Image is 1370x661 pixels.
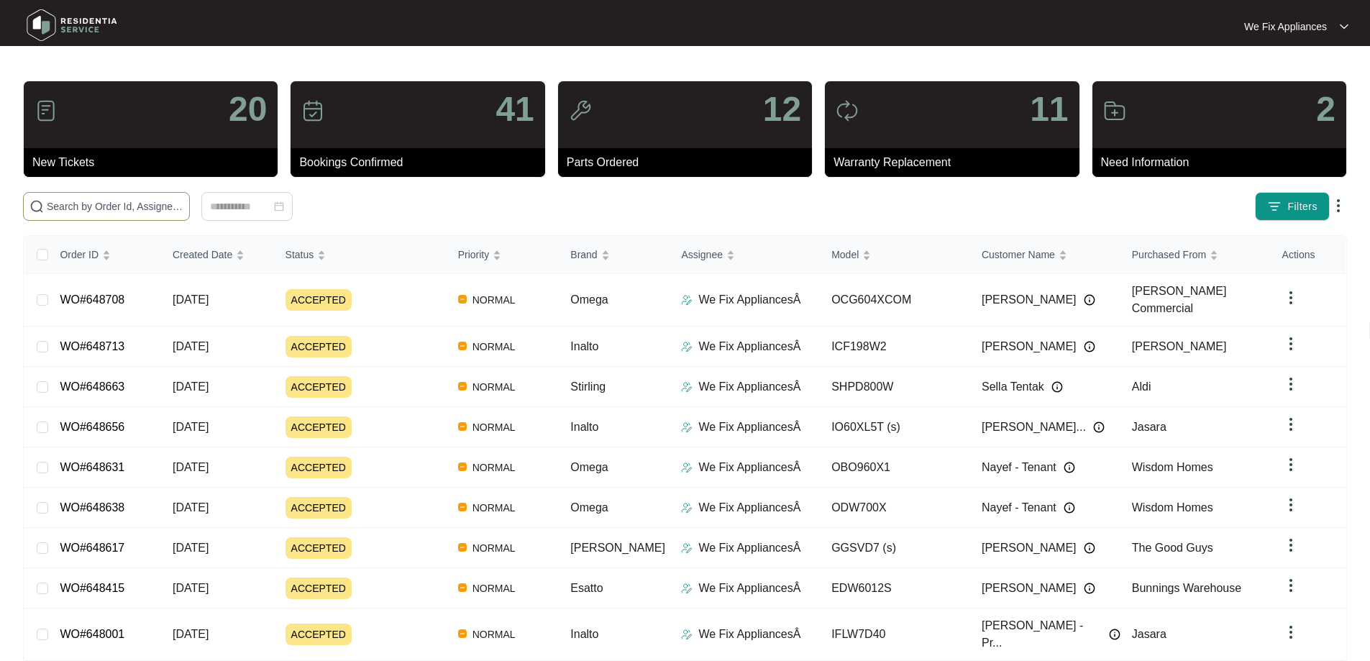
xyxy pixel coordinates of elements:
span: [DATE] [173,421,209,433]
span: [DATE] [173,582,209,594]
span: ACCEPTED [286,537,352,559]
td: ODW700X [820,488,970,528]
img: dropdown arrow [1282,624,1300,641]
span: [PERSON_NAME] [982,539,1077,557]
p: 2 [1316,92,1335,127]
img: Info icon [1109,629,1120,640]
img: Assigner Icon [681,583,693,594]
span: Aldi [1132,380,1151,393]
p: We Fix AppliancesÂ [698,338,800,355]
span: ACCEPTED [286,416,352,438]
span: NORMAL [467,419,521,436]
span: NORMAL [467,378,521,396]
td: EDW6012S [820,568,970,608]
p: We Fix AppliancesÂ [698,378,800,396]
img: Info icon [1093,421,1105,433]
span: Sella Tentak [982,378,1044,396]
button: filter iconFilters [1255,192,1330,221]
p: 20 [229,92,267,127]
a: WO#648708 [60,293,124,306]
span: Omega [570,461,608,473]
span: Inalto [570,421,598,433]
img: icon [836,99,859,122]
p: We Fix Appliances [1244,19,1327,34]
p: 11 [1030,92,1068,127]
span: ACCEPTED [286,336,352,357]
img: Assigner Icon [681,294,693,306]
p: We Fix AppliancesÂ [698,291,800,309]
th: Purchased From [1120,236,1271,274]
a: WO#648638 [60,501,124,514]
p: We Fix AppliancesÂ [698,539,800,557]
p: Parts Ordered [567,154,812,171]
td: IO60XL5T (s) [820,407,970,447]
img: dropdown arrow [1282,375,1300,393]
img: Info icon [1084,583,1095,594]
th: Actions [1271,236,1346,274]
span: Purchased From [1132,247,1206,263]
span: Inalto [570,340,598,352]
span: [DATE] [173,461,209,473]
span: [DATE] [173,340,209,352]
img: Vercel Logo [458,543,467,552]
span: ACCEPTED [286,578,352,599]
img: Info icon [1084,542,1095,554]
span: The Good Guys [1132,542,1213,554]
img: Info icon [1051,381,1063,393]
img: Assigner Icon [681,629,693,640]
span: Created Date [173,247,232,263]
img: Vercel Logo [458,342,467,350]
img: residentia service logo [22,4,122,47]
a: WO#648713 [60,340,124,352]
img: Vercel Logo [458,503,467,511]
span: [PERSON_NAME] [570,542,665,554]
img: search-icon [29,199,44,214]
th: Brand [559,236,670,274]
th: Assignee [670,236,820,274]
th: Priority [447,236,560,274]
img: dropdown arrow [1282,416,1300,433]
img: icon [1103,99,1126,122]
span: Order ID [60,247,99,263]
span: Stirling [570,380,606,393]
a: WO#648631 [60,461,124,473]
span: NORMAL [467,626,521,643]
img: Info icon [1064,462,1075,473]
img: dropdown arrow [1282,289,1300,306]
span: Nayef - Tenant [982,499,1056,516]
span: NORMAL [467,499,521,516]
img: Info icon [1084,294,1095,306]
p: We Fix AppliancesÂ [698,580,800,597]
span: ACCEPTED [286,289,352,311]
span: ACCEPTED [286,376,352,398]
img: Vercel Logo [458,462,467,471]
th: Status [274,236,447,274]
span: Status [286,247,314,263]
span: NORMAL [467,539,521,557]
img: Assigner Icon [681,381,693,393]
img: dropdown arrow [1282,577,1300,594]
span: Customer Name [982,247,1055,263]
span: Model [831,247,859,263]
span: Assignee [681,247,723,263]
p: Warranty Replacement [834,154,1079,171]
span: [PERSON_NAME] [982,291,1077,309]
td: IFLW7D40 [820,608,970,661]
span: [PERSON_NAME] Commercial [1132,285,1227,314]
p: We Fix AppliancesÂ [698,419,800,436]
td: OBO960X1 [820,447,970,488]
img: icon [569,99,592,122]
p: 12 [763,92,801,127]
p: Need Information [1101,154,1346,171]
td: ICF198W2 [820,327,970,367]
img: dropdown arrow [1282,537,1300,554]
span: [PERSON_NAME]... [982,419,1086,436]
span: ACCEPTED [286,457,352,478]
span: Nayef - Tenant [982,459,1056,476]
img: Vercel Logo [458,382,467,391]
span: Omega [570,293,608,306]
p: Bookings Confirmed [299,154,544,171]
span: Jasara [1132,421,1166,433]
span: [DATE] [173,501,209,514]
img: Info icon [1084,341,1095,352]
